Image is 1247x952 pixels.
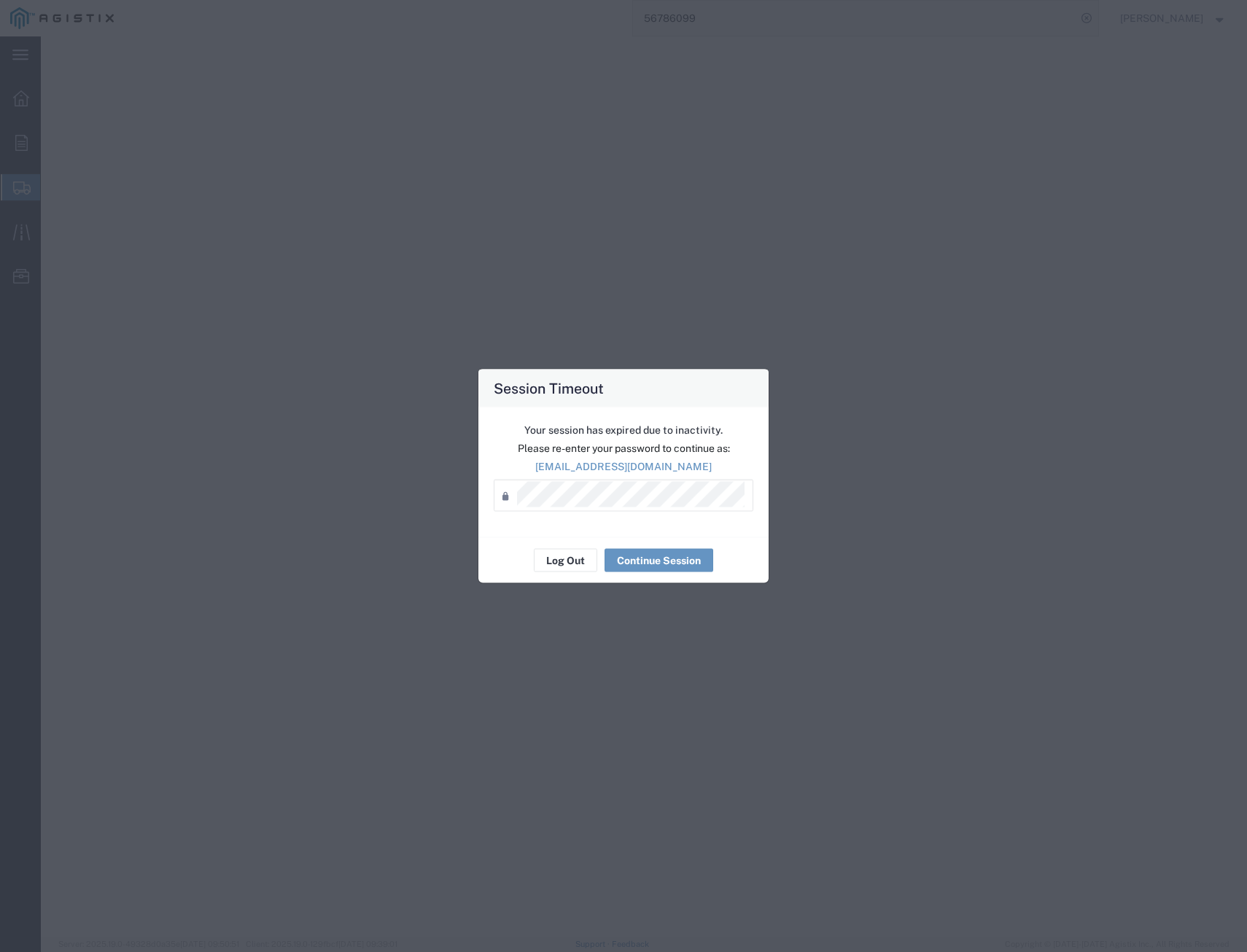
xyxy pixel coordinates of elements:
[494,441,753,456] p: Please re-enter your password to continue as:
[534,549,597,572] button: Log Out
[494,423,753,438] p: Your session has expired due to inactivity.
[605,549,713,572] button: Continue Session
[494,378,604,399] h4: Session Timeout
[494,459,753,475] p: [EMAIL_ADDRESS][DOMAIN_NAME]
